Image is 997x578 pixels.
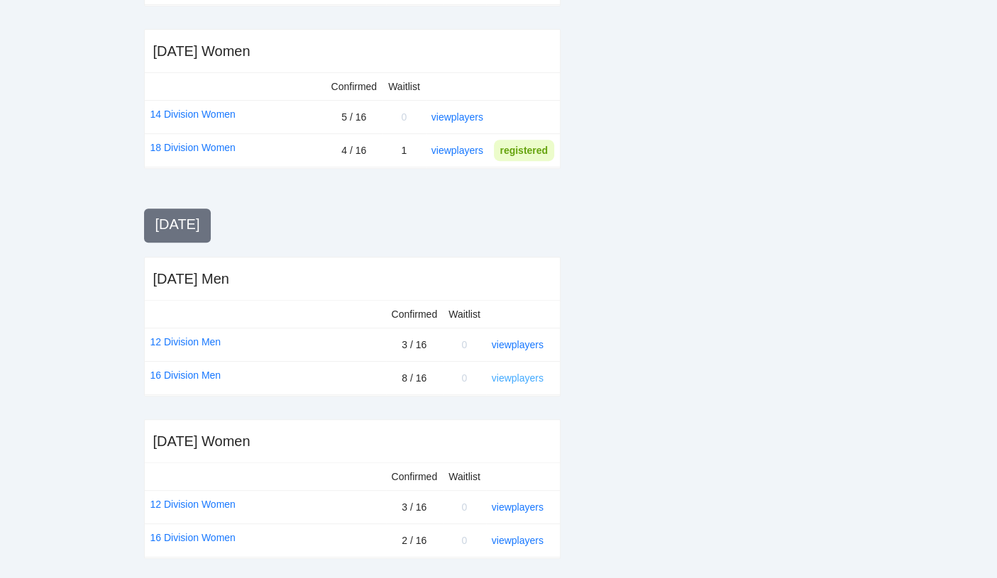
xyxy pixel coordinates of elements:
div: Waitlist [388,79,420,94]
div: [DATE] Women [153,41,250,61]
a: view players [492,339,544,350]
a: view players [492,372,544,384]
a: 16 Division Women [150,530,236,545]
a: view players [492,535,544,546]
td: 5 / 16 [326,101,383,134]
div: Confirmed [392,469,438,484]
a: 12 Division Women [150,496,236,512]
span: 0 [461,372,467,384]
td: 3 / 16 [386,491,444,524]
div: Waitlist [448,469,480,484]
div: [DATE] Women [153,431,250,451]
span: [DATE] [155,216,200,232]
div: Confirmed [392,306,438,322]
div: registered [498,143,550,158]
a: 14 Division Women [150,106,236,122]
a: 12 Division Men [150,334,221,350]
div: Waitlist [448,306,480,322]
a: 18 Division Women [150,140,236,155]
td: 4 / 16 [326,134,383,167]
a: view players [492,501,544,513]
td: 8 / 16 [386,362,444,395]
td: 1 [382,134,426,167]
a: view players [431,145,483,156]
span: 0 [461,501,467,513]
a: view players [431,111,483,123]
span: 0 [461,339,467,350]
td: 2 / 16 [386,524,444,557]
a: 16 Division Men [150,367,221,383]
span: 0 [461,535,467,546]
span: 0 [401,111,407,123]
div: Confirmed [331,79,378,94]
div: [DATE] Men [153,269,229,289]
td: 3 / 16 [386,328,444,362]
